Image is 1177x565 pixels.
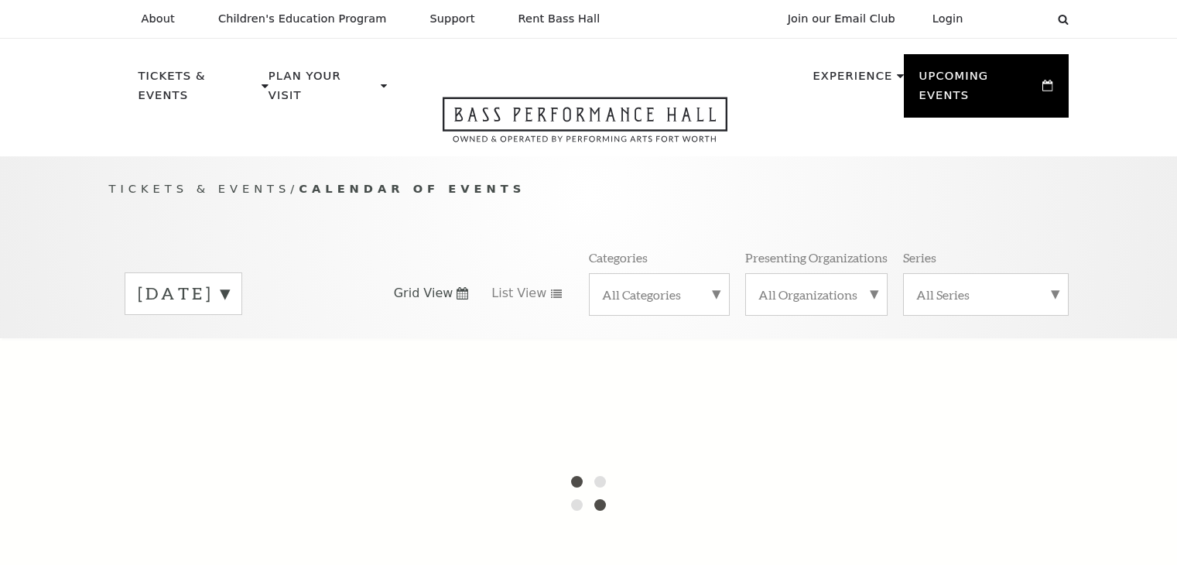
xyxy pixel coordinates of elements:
[916,286,1056,303] label: All Series
[430,12,475,26] p: Support
[919,67,1039,114] p: Upcoming Events
[602,286,717,303] label: All Categories
[813,67,892,94] p: Experience
[142,12,175,26] p: About
[589,249,648,265] p: Categories
[394,285,453,302] span: Grid View
[903,249,936,265] p: Series
[491,285,546,302] span: List View
[299,182,525,195] span: Calendar of Events
[269,67,377,114] p: Plan Your Visit
[758,286,874,303] label: All Organizations
[745,249,888,265] p: Presenting Organizations
[218,12,387,26] p: Children's Education Program
[139,67,258,114] p: Tickets & Events
[138,282,229,306] label: [DATE]
[109,182,291,195] span: Tickets & Events
[988,12,1043,26] select: Select:
[518,12,600,26] p: Rent Bass Hall
[109,180,1069,199] p: /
